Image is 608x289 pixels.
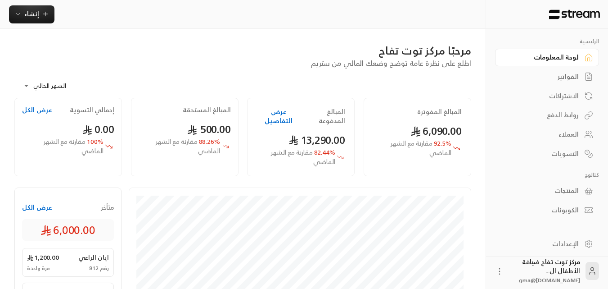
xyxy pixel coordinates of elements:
[70,106,114,115] h2: إجمالي التسوية
[509,257,580,284] div: مركز توت تفاح ضيافة الأطفال ال...
[495,171,599,179] p: كتالوج
[19,74,86,98] div: الشهر الحالي
[14,43,471,58] div: مرحبًا مركز توت تفاح
[373,139,451,158] span: 92.5 %
[495,38,599,45] p: الرئيسية
[301,107,346,125] h2: المبالغ المدفوعة
[391,138,451,158] span: مقارنة مع الشهر الماضي
[187,120,231,138] span: 500.00
[288,131,346,149] span: 13,290.00
[27,265,50,272] span: مرة واحدة
[311,57,471,69] span: اطلع على نظرة عامة توضح وضعك المالي من ستريم
[516,275,580,285] span: [DOMAIN_NAME]@gma...
[22,106,52,115] button: عرض الكل
[506,53,579,62] div: لوحة المعلومات
[495,49,599,66] a: لوحة المعلومات
[257,148,335,167] span: 82.44 %
[271,147,335,167] span: مقارنة مع الشهر الماضي
[495,145,599,162] a: التسويات
[22,137,104,156] span: 100 %
[548,9,601,19] img: Logo
[495,182,599,200] a: المنتجات
[495,202,599,219] a: الكوبونات
[44,136,104,156] span: مقارنة مع الشهر الماضي
[506,239,579,248] div: الإعدادات
[506,206,579,215] div: الكوبونات
[506,72,579,81] div: الفواتير
[506,110,579,119] div: روابط الدفع
[257,107,301,125] button: عرض التفاصيل
[82,120,114,138] span: 0.00
[410,122,462,140] span: 6,090.00
[27,253,59,262] span: 1,200.00
[156,136,220,156] span: مقارنة مع الشهر الماضي
[9,5,54,23] button: إنشاء
[24,8,39,19] span: إنشاء
[89,265,109,272] span: رقم 812
[41,223,95,237] span: 6,000.00
[506,92,579,101] div: الاشتراكات
[495,68,599,86] a: الفواتير
[183,106,231,115] h2: المبالغ المستحقة
[506,130,579,139] div: العملاء
[101,203,114,212] span: متأخر
[506,186,579,195] div: المنتجات
[139,137,220,156] span: 88.26 %
[22,203,52,212] button: عرض الكل
[78,253,109,262] span: ايان الراعي
[417,107,462,116] h2: المبالغ المفوترة
[495,106,599,124] a: روابط الدفع
[495,235,599,252] a: الإعدادات
[495,87,599,105] a: الاشتراكات
[495,126,599,143] a: العملاء
[506,149,579,158] div: التسويات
